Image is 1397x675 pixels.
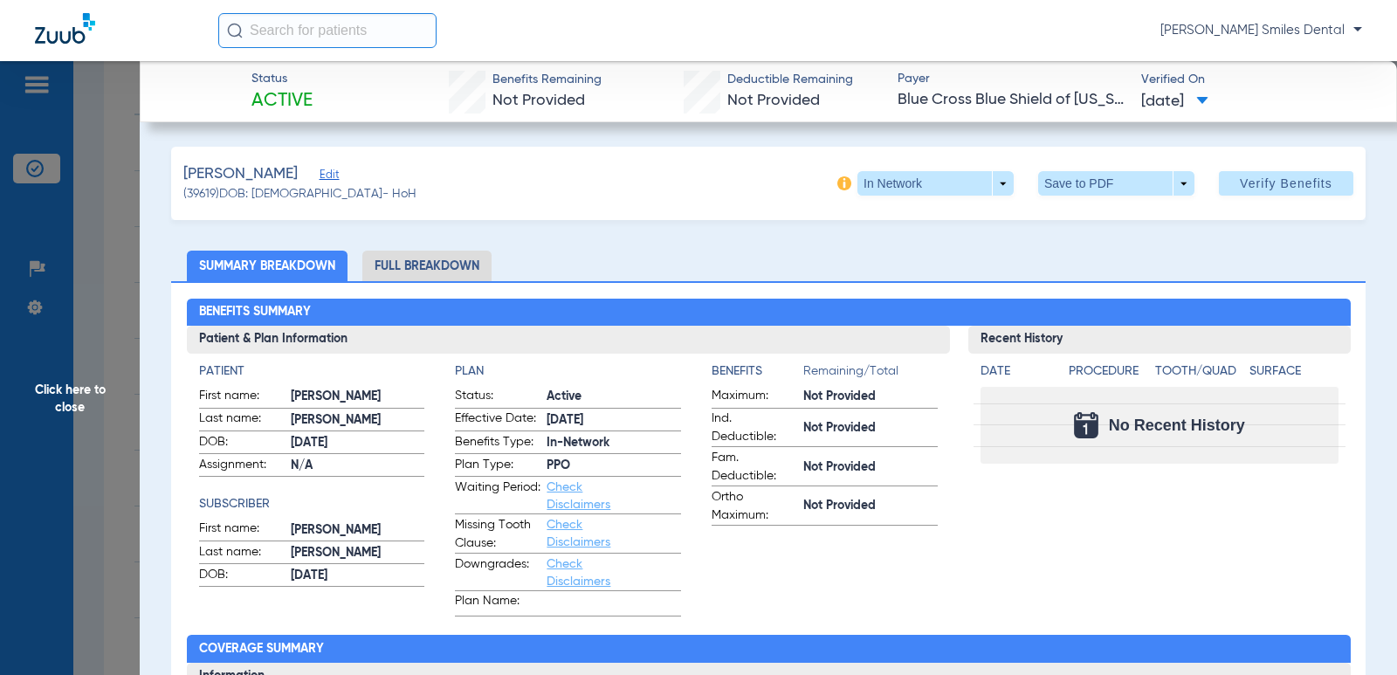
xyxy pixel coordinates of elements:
h4: Date [981,362,1054,381]
span: [DATE] [291,434,425,452]
app-breakdown-title: Date [981,362,1054,387]
span: Plan Type: [455,456,540,477]
h4: Benefits [712,362,803,381]
span: [PERSON_NAME] [291,521,425,540]
button: In Network [857,171,1014,196]
span: [PERSON_NAME] [291,388,425,406]
h4: Plan [455,362,681,381]
span: [DATE] [547,411,681,430]
span: Not Provided [803,458,938,477]
span: Downgrades: [455,555,540,590]
span: Edit [320,169,335,185]
span: DOB: [199,433,285,454]
span: DOB: [199,566,285,587]
span: In-Network [547,434,681,452]
span: Not Provided [803,419,938,437]
a: Check Disclaimers [547,519,610,548]
span: No Recent History [1109,417,1245,434]
span: Payer [898,70,1125,88]
h2: Benefits Summary [187,299,1351,327]
a: Check Disclaimers [547,481,610,511]
span: First name: [199,387,285,408]
h3: Patient & Plan Information [187,326,951,354]
li: Full Breakdown [362,251,492,281]
span: Benefits Type: [455,433,540,454]
h4: Procedure [1069,362,1148,381]
app-breakdown-title: Procedure [1069,362,1148,387]
span: Not Provided [727,93,820,108]
button: Save to PDF [1038,171,1194,196]
span: [DATE] [291,567,425,585]
li: Summary Breakdown [187,251,348,281]
span: Verified On [1141,71,1369,89]
app-breakdown-title: Tooth/Quad [1155,362,1243,387]
span: Not Provided [803,497,938,515]
span: Last name: [199,543,285,564]
span: Benefits Remaining [492,71,602,89]
span: Maximum: [712,387,797,408]
span: Status [251,70,313,88]
span: Remaining/Total [803,362,938,387]
span: (39619) DOB: [DEMOGRAPHIC_DATA] - HoH [183,185,416,203]
input: Search for patients [218,13,437,48]
a: Check Disclaimers [547,558,610,588]
h4: Surface [1249,362,1338,381]
span: Status: [455,387,540,408]
span: Blue Cross Blue Shield of [US_STATE] [898,89,1125,111]
span: Ortho Maximum: [712,488,797,525]
span: [DATE] [1141,91,1208,113]
span: [PERSON_NAME] Smiles Dental [1160,22,1362,39]
app-breakdown-title: Surface [1249,362,1338,387]
h4: Patient [199,362,425,381]
h3: Recent History [968,326,1350,354]
span: Waiting Period: [455,479,540,513]
span: Fam. Deductible: [712,449,797,486]
h4: Subscriber [199,495,425,513]
span: PPO [547,457,681,475]
span: Plan Name: [455,592,540,616]
span: N/A [291,457,425,475]
img: Zuub Logo [35,13,95,44]
h4: Tooth/Quad [1155,362,1243,381]
span: Not Provided [492,93,585,108]
iframe: Chat Widget [1310,591,1397,675]
span: Last name: [199,410,285,430]
img: info-icon [837,176,851,190]
span: Missing Tooth Clause: [455,516,540,553]
span: Effective Date: [455,410,540,430]
span: Verify Benefits [1240,176,1332,190]
span: [PERSON_NAME] [291,544,425,562]
span: [PERSON_NAME] [183,163,298,185]
span: [PERSON_NAME] [291,411,425,430]
h2: Coverage Summary [187,635,1351,663]
span: Assignment: [199,456,285,477]
span: Ind. Deductible: [712,410,797,446]
button: Verify Benefits [1219,171,1353,196]
span: Active [547,388,681,406]
span: Not Provided [803,388,938,406]
span: Active [251,89,313,114]
span: First name: [199,520,285,541]
app-breakdown-title: Benefits [712,362,803,387]
img: Search Icon [227,23,243,38]
span: Deductible Remaining [727,71,853,89]
img: Calendar [1074,412,1098,438]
